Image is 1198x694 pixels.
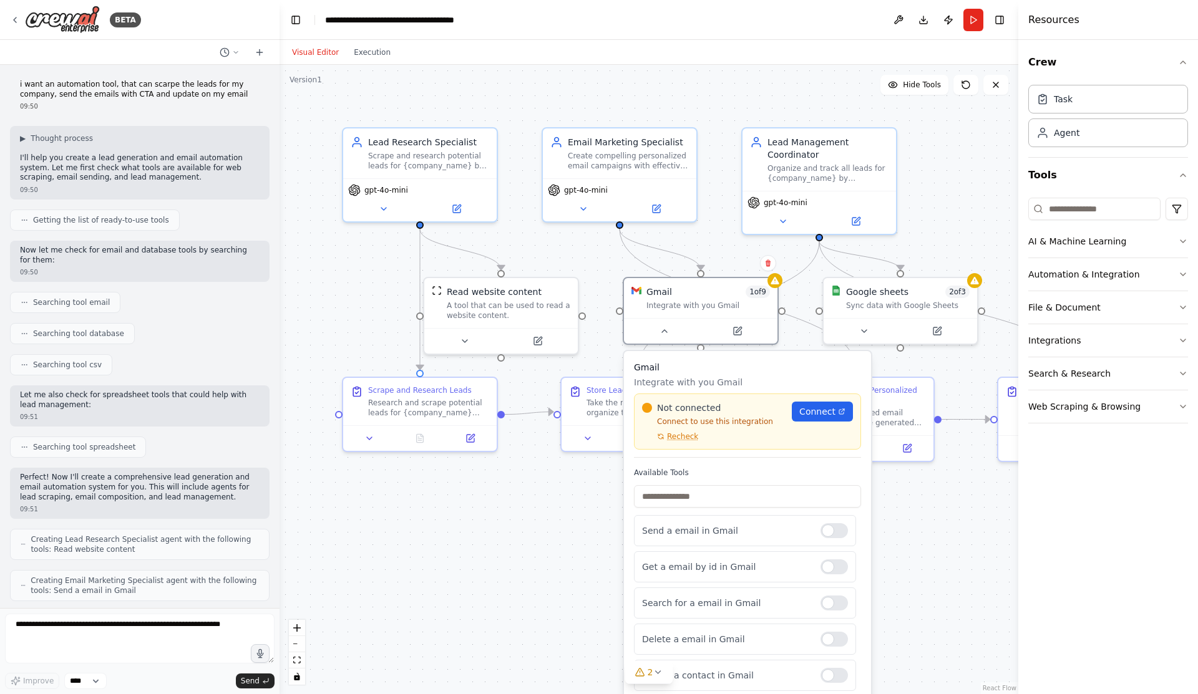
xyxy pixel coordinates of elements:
[421,201,492,216] button: Open in side panel
[813,241,907,270] g: Edge from a2dc7364-f6a0-4a3f-bf40-f900385b7666 to a3d5be8d-7c26-4cbd-8227-a1abfc400b1e
[642,561,811,573] p: Get a email by id in Gmail
[621,201,691,216] button: Open in side panel
[414,229,507,270] g: Edge from 189966bc-d6e2-40b9-a0cf-a7acee34e30c to 9833893b-aa09-4a5c-aacc-1fc1b4a8d2b2
[33,297,110,307] span: Searching tool email
[394,431,447,446] button: No output available
[741,127,897,235] div: Lead Management CoordinatorOrganize and track all leads for {company_name} by maintaining an upda...
[1028,225,1188,258] button: AI & Machine Learning
[368,385,472,395] div: Scrape and Research Leads
[33,442,135,452] span: Searching tool spreadsheet
[1028,80,1188,157] div: Crew
[564,185,608,195] span: gpt-4o-mini
[241,676,260,686] span: Send
[31,534,259,554] span: Creating Lead Research Specialist agent with the following tools: Read website content
[368,136,489,148] div: Lead Research Specialist
[20,185,260,195] div: 09:50
[885,441,928,456] button: Open in side panel
[634,376,861,388] p: Integrate with you Gmail
[983,685,1016,692] a: React Flow attribution
[667,431,698,441] span: Recheck
[568,151,689,171] div: Create compelling personalized email campaigns with effective CTAs for leads generated for {compa...
[831,286,841,296] img: Google Sheets
[991,11,1008,29] button: Hide right sidebar
[325,14,454,26] nav: breadcrumb
[1028,158,1188,193] button: Tools
[648,666,653,678] span: 2
[1028,390,1188,423] button: Web Scraping & Browsing
[587,385,678,395] div: Store Leads in Database
[767,163,889,183] div: Organize and track all leads for {company_name} by maintaining an updated database with lead stat...
[20,133,93,143] button: ▶Thought process
[642,431,698,441] button: Recheck
[342,377,498,452] div: Scrape and Research LeadsResearch and scrape potential leads for {company_name} from {target_webs...
[20,80,260,99] p: i want an automation tool, that can scarpe the leads for my company, send the emails with CTA and...
[414,229,426,370] g: Edge from 189966bc-d6e2-40b9-a0cf-a7acee34e30c to b030bafd-83af-498d-a743-82049ac3ff9e
[368,398,489,418] div: Research and scrape potential leads for {company_name} from {target_websites}. Extract contact in...
[646,286,672,298] div: Gmail
[542,127,698,223] div: Email Marketing SpecialistCreate compelling personalized email campaigns with effective CTAs for ...
[767,136,889,161] div: Lead Management Coordinator
[587,398,708,418] div: Take the researched leads and organize them in a Google Sheets database for {company_name}. Creat...
[447,286,542,298] div: Read website content
[612,431,665,446] button: No output available
[760,255,776,271] button: Delete node
[568,136,689,148] div: Email Marketing Specialist
[642,669,811,682] p: Create a contact in Gmail
[31,576,259,595] span: Creating Email Marketing Specialist agent with the following tools: Send a email in Gmail
[20,390,260,410] p: Let me also check for spreadsheet tools that could help with lead management:
[25,6,100,34] img: Logo
[290,75,322,85] div: Version 1
[236,673,275,688] button: Send
[364,185,408,195] span: gpt-4o-mini
[23,676,54,686] span: Improve
[368,151,489,171] div: Scrape and research potential leads for {company_name} by extracting contact information, company...
[20,473,260,502] p: Perfect! Now I'll create a comprehensive lead generation and email automation system for you. Thi...
[33,329,124,339] span: Searching tool database
[1028,12,1079,27] h4: Resources
[110,12,141,27] div: BETA
[631,286,641,296] img: Gmail
[642,633,811,645] p: Delete a email in Gmail
[702,324,772,339] button: Open in side panel
[505,406,553,421] g: Edge from b030bafd-83af-498d-a743-82049ac3ff9e to a0801b89-d19b-41aa-90d9-770f3090d003
[20,412,260,422] div: 09:51
[623,277,779,345] div: GmailGmail1of9Integrate with you GmailGmailIntegrate with you GmailNot connectedConnect to use th...
[20,246,260,265] p: Now let me check for email and database tools by searching for them:
[1028,258,1188,291] button: Automation & Integration
[289,620,305,636] button: zoom in
[902,324,972,339] button: Open in side panel
[821,214,891,229] button: Open in side panel
[33,215,169,225] span: Getting the list of ready-to-use tools
[251,644,270,663] button: Click to speak your automation idea
[5,673,59,689] button: Improve
[289,668,305,685] button: toggle interactivity
[799,405,835,418] span: Connect
[846,301,970,311] div: Sync data with Google Sheets
[31,133,93,143] span: Thought process
[822,277,978,345] div: Google SheetsGoogle sheets2of3Sync data with Google Sheets
[502,334,573,349] button: Open in side panel
[945,286,970,298] span: Number of enabled actions
[20,153,260,183] p: I'll help you create a lead generation and email automation system. Let me first check what tools...
[289,636,305,652] button: zoom out
[1028,357,1188,390] button: Search & Research
[447,301,570,320] div: A tool that can be used to read a website content.
[423,277,579,355] div: ScrapeWebsiteToolRead website contentA tool that can be used to read a website content.
[346,45,398,60] button: Execution
[642,417,784,427] p: Connect to use this integration
[250,45,270,60] button: Start a new chat
[215,45,245,60] button: Switch to previous chat
[642,524,811,537] p: Send a email in Gmail
[1028,291,1188,324] button: File & Document
[1028,193,1188,433] div: Tools
[287,11,304,29] button: Hide left sidebar
[1054,127,1079,139] div: Agent
[285,45,346,60] button: Visual Editor
[20,102,260,111] div: 09:50
[342,127,498,223] div: Lead Research SpecialistScrape and research potential leads for {company_name} by extracting cont...
[1028,324,1188,357] button: Integrations
[846,286,908,298] div: Google sheets
[613,229,863,370] g: Edge from e631a59c-d1c8-4f02-a2ba-4b27912c4d57 to 517f21c9-8877-47ef-b07e-b974655342e0
[634,361,861,374] h3: Gmail
[942,413,990,426] g: Edge from 517f21c9-8877-47ef-b07e-b974655342e0 to 7c0bbdc0-fd4e-4c15-ae77-6145309a1486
